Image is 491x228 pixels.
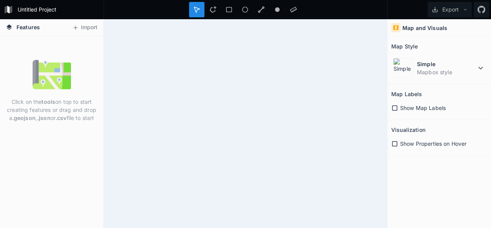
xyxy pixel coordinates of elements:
h2: Visualization [391,124,425,136]
strong: tools [41,98,55,105]
span: Features [16,23,40,31]
strong: .csv [56,115,67,121]
strong: .json [37,115,51,121]
dd: Mapbox style [417,68,476,76]
button: Import [68,22,101,34]
img: Simple [393,58,413,78]
span: Show Properties on Hover [400,140,466,148]
span: Show Map Labels [400,104,446,112]
h2: Map Labels [391,88,422,100]
strong: .geojson [12,115,36,121]
button: Export [428,2,472,17]
img: empty [33,55,71,94]
p: Click on the on top to start creating features or drag and drop a , or file to start [6,98,97,122]
h2: Map Style [391,40,418,52]
dt: Simple [417,60,476,68]
h4: Map and Visuals [402,24,447,32]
